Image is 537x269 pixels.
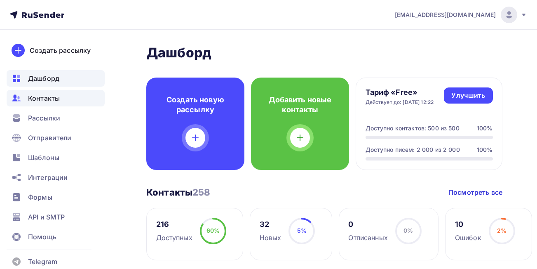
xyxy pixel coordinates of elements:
div: Доступных [156,233,192,243]
span: Интеграции [28,172,68,182]
h4: Создать новую рассылку [159,95,231,115]
div: Ошибок [455,233,481,243]
span: Отправители [28,133,72,143]
div: Отписанных [348,233,387,243]
span: 0% [403,227,413,234]
h4: Тариф «Free» [366,87,434,97]
div: Действует до: [DATE] 12:22 [366,99,434,106]
div: 216 [156,219,192,229]
div: 10 [455,219,481,229]
div: Улучшить [451,91,485,100]
div: Доступно контактов: 500 из 500 [366,124,460,132]
h3: Контакты [146,186,211,198]
span: Помощь [28,232,56,242]
h2: Дашборд [146,45,502,61]
a: Дашборд [7,70,105,87]
span: [EMAIL_ADDRESS][DOMAIN_NAME] [395,11,496,19]
a: Отправители [7,130,105,146]
a: Шаблоны [7,149,105,166]
span: 60% [206,227,220,234]
div: Доступно писем: 2 000 из 2 000 [366,146,460,154]
span: Шаблоны [28,153,59,163]
span: Telegram [28,257,57,267]
span: Рассылки [28,113,60,123]
span: API и SMTP [28,212,65,222]
span: Дашборд [28,73,59,83]
a: Посмотреть все [448,187,502,197]
span: 2% [497,227,507,234]
h4: Добавить новые контакты [264,95,336,115]
span: Формы [28,192,52,202]
span: Контакты [28,93,60,103]
div: 32 [260,219,281,229]
a: Рассылки [7,110,105,126]
div: 0 [348,219,387,229]
span: 5% [297,227,307,234]
div: Новых [260,233,281,243]
a: Контакты [7,90,105,106]
div: Создать рассылку [30,45,91,55]
a: Формы [7,189,105,205]
a: [EMAIL_ADDRESS][DOMAIN_NAME] [395,7,527,23]
div: 100% [477,146,493,154]
span: 258 [192,187,210,198]
div: 100% [477,124,493,132]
